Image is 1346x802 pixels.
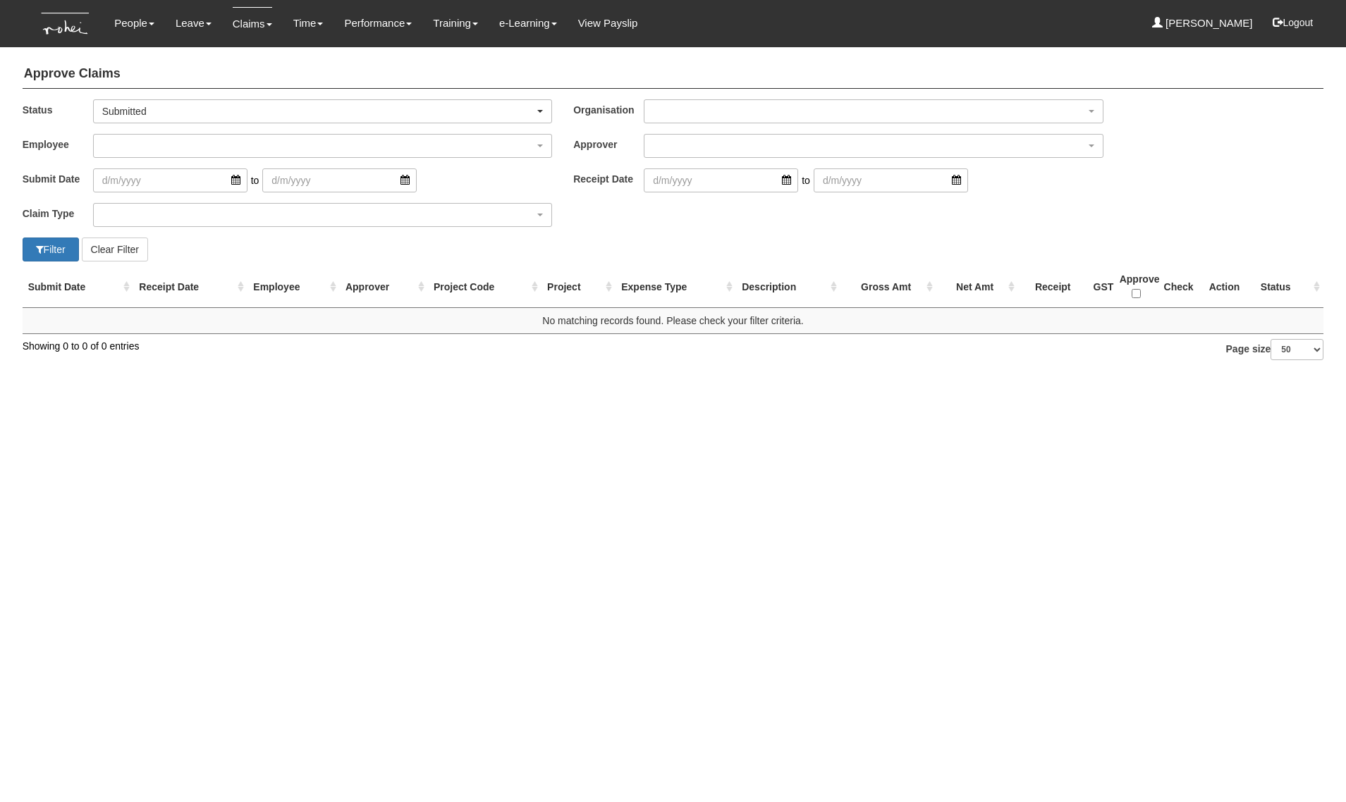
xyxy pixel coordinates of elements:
a: Training [433,7,478,39]
th: Gross Amt : activate to sort column ascending [840,266,936,308]
input: d/m/yyyy [262,168,417,192]
th: Submit Date : activate to sort column ascending [23,266,134,308]
label: Organisation [573,99,644,120]
label: Employee [23,134,93,154]
button: Logout [1263,6,1323,39]
button: Filter [23,237,79,261]
a: [PERSON_NAME] [1152,7,1253,39]
th: Expense Type : activate to sort column ascending [616,266,736,308]
th: Receipt Date : activate to sort column ascending [133,266,247,308]
a: Leave [176,7,212,39]
label: Receipt Date [573,168,644,189]
th: Description : activate to sort column ascending [736,266,840,308]
th: Net Amt : activate to sort column ascending [936,266,1018,308]
a: View Payslip [578,7,638,39]
th: Status : activate to sort column ascending [1255,266,1324,308]
span: to [247,168,263,192]
th: Approve [1114,266,1158,308]
th: Action [1194,266,1255,308]
button: Clear Filter [82,237,148,261]
label: Claim Type [23,203,93,223]
span: to [798,168,814,192]
button: Submitted [93,99,553,123]
input: d/m/yyyy [93,168,247,192]
a: People [114,7,154,39]
h4: Approve Claims [23,60,1324,89]
input: d/m/yyyy [644,168,798,192]
select: Page size [1271,339,1323,360]
th: Check [1158,266,1194,308]
th: Project : activate to sort column ascending [542,266,616,308]
label: Page size [1226,339,1324,360]
label: Approver [573,134,644,154]
td: No matching records found. Please check your filter criteria. [23,307,1324,333]
a: Performance [344,7,412,39]
th: Project Code : activate to sort column ascending [428,266,542,308]
th: Approver : activate to sort column ascending [340,266,428,308]
a: e-Learning [499,7,557,39]
label: Status [23,99,93,120]
a: Time [293,7,324,39]
a: Claims [233,7,272,40]
input: d/m/yyyy [814,168,968,192]
th: GST [1088,266,1114,308]
div: Submitted [102,104,535,118]
label: Submit Date [23,168,93,189]
th: Receipt [1018,266,1088,308]
th: Employee : activate to sort column ascending [247,266,340,308]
